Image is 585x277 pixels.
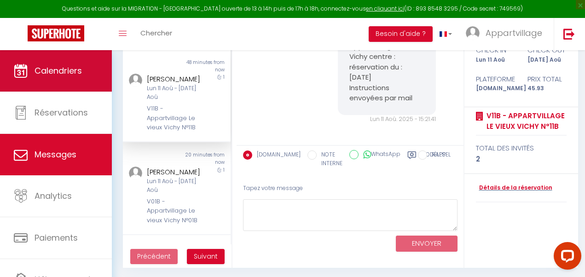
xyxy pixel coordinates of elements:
[469,84,521,93] div: [DOMAIN_NAME]
[483,110,567,132] a: V11B - Appartvillage Le vieux Vichy N°11B
[521,45,573,56] div: check out
[459,18,554,50] a: ... Appartvillage
[147,74,204,85] div: [PERSON_NAME]
[129,167,142,180] img: ...
[396,236,458,252] button: ENVOYER
[177,151,231,166] div: 20 minutes from now
[252,150,301,161] label: [DOMAIN_NAME]
[147,84,204,102] div: Lun 11 Aoû - [DATE] Aoû
[133,18,179,50] a: Chercher
[130,249,178,265] button: Previous
[366,5,404,12] a: en cliquant ici
[243,177,458,200] div: Tapez votre message
[177,59,231,74] div: 48 minutes from now
[137,252,171,261] span: Précédent
[359,150,400,160] label: WhatsApp
[140,28,172,38] span: Chercher
[35,232,78,243] span: Paiements
[521,56,573,64] div: [DATE] Aoû
[338,115,436,124] div: Lun 11 Aoû. 2025 - 15:21:41
[546,238,585,277] iframe: LiveChat chat widget
[469,74,521,85] div: Plateforme
[476,184,552,192] a: Détails de la réservation
[349,41,424,104] pre: AppartVillage Le vieux Vichy centre : réservation du : [DATE] Instructions envoyées par mail
[317,150,342,168] label: NOTE INTERNE
[194,252,218,261] span: Suivant
[147,167,204,178] div: [PERSON_NAME]
[187,249,225,265] button: Next
[35,65,82,76] span: Calendriers
[469,56,521,64] div: Lun 11 Aoû
[466,26,480,40] img: ...
[469,45,521,56] div: check in
[35,190,72,202] span: Analytics
[35,107,88,118] span: Réservations
[147,177,204,195] div: Lun 11 Aoû - [DATE] Aoû
[28,25,84,41] img: Super Booking
[35,149,76,160] span: Messages
[563,28,575,40] img: logout
[223,167,225,173] span: 1
[147,104,204,132] div: V11B - Appartvillage Le vieux Vichy N°11B
[521,74,573,85] div: Prix total
[223,74,225,81] span: 1
[129,74,142,87] img: ...
[147,197,204,225] div: V01B - Appartvillage Le vieux Vichy N°01B
[486,27,542,39] span: Appartvillage
[369,26,433,42] button: Besoin d'aide ?
[521,84,573,93] div: 45.93
[476,143,567,154] div: total des invités
[427,150,451,161] label: RAPPEL
[476,154,567,165] div: 2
